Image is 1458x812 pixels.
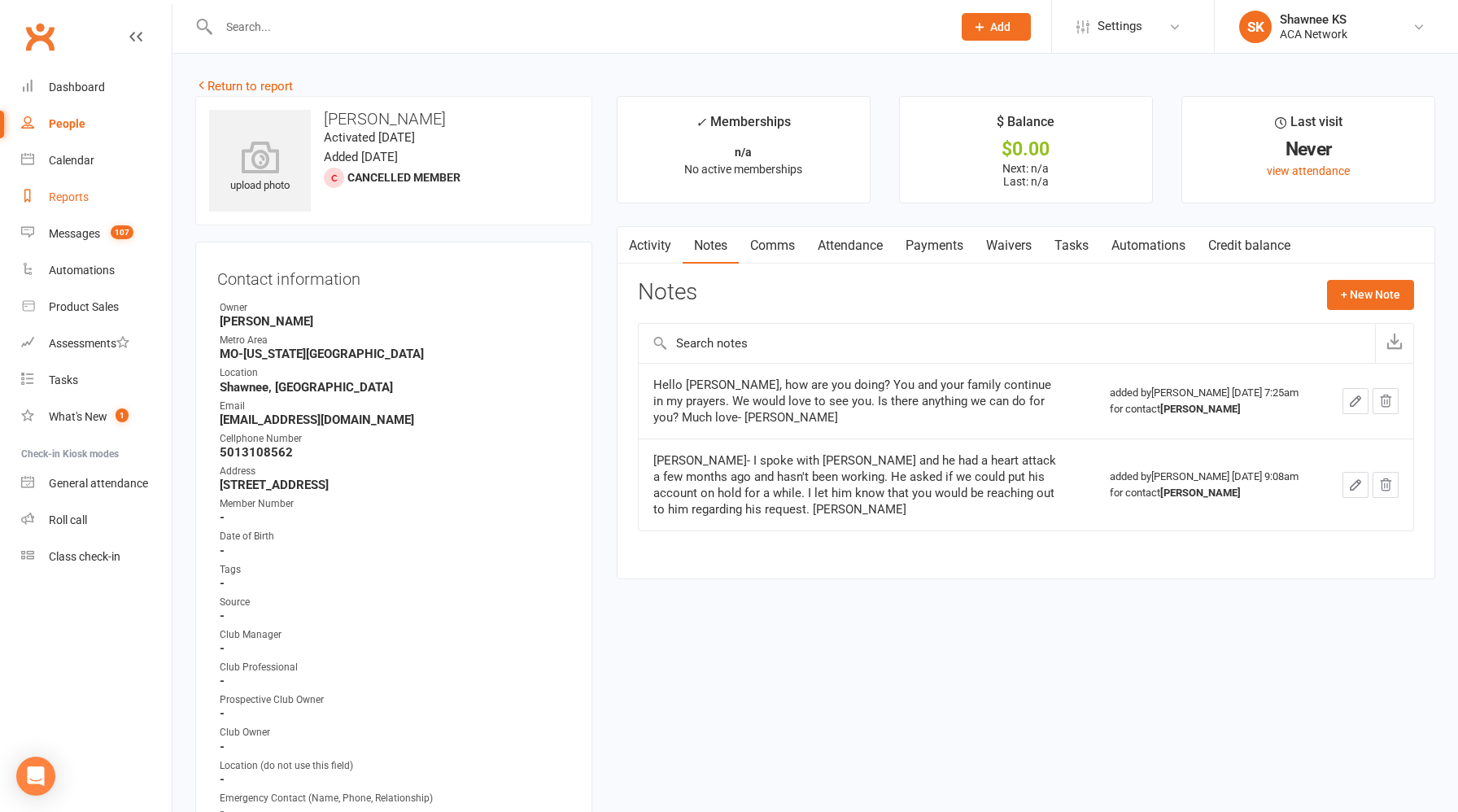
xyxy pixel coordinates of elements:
[1100,227,1197,264] a: Automations
[915,141,1137,158] div: $0.00
[1280,12,1347,27] div: Shawnee KS
[324,130,415,145] time: Activated [DATE]
[997,111,1054,141] div: $ Balance
[220,562,570,578] div: Tags
[220,380,570,395] strong: Shawnee, [GEOGRAPHIC_DATA]
[220,641,570,656] strong: -
[806,227,894,264] a: Attendance
[1160,403,1241,415] strong: [PERSON_NAME]
[1043,227,1100,264] a: Tasks
[21,465,172,502] a: General attendance kiosk mode
[220,445,570,460] strong: 5013108562
[49,477,148,490] div: General attendance
[1197,227,1302,264] a: Credit balance
[962,13,1031,41] button: Add
[1160,487,1241,499] strong: [PERSON_NAME]
[684,163,802,176] span: No active memberships
[696,115,706,130] i: ✓
[111,225,133,239] span: 107
[220,413,570,427] strong: [EMAIL_ADDRESS][DOMAIN_NAME]
[220,660,570,675] div: Club Professional
[1110,385,1309,417] div: added by [PERSON_NAME] [DATE] 7:25am
[21,539,172,575] a: Class kiosk mode
[653,377,1060,426] div: Hello [PERSON_NAME], how are you doing? You and your family continue in my prayers. We would love...
[214,15,941,38] input: Search...
[116,408,129,422] span: 1
[220,627,570,643] div: Club Manager
[915,162,1137,188] p: Next: n/a Last: n/a
[220,706,570,721] strong: -
[324,150,398,164] time: Added [DATE]
[49,154,94,167] div: Calendar
[1098,8,1142,45] span: Settings
[220,365,570,381] div: Location
[683,227,739,264] a: Notes
[347,171,461,184] span: Cancelled member
[975,227,1043,264] a: Waivers
[220,333,570,348] div: Metro Area
[21,502,172,539] a: Roll call
[21,325,172,362] a: Assessments
[49,190,89,203] div: Reports
[49,300,119,313] div: Product Sales
[220,478,570,492] strong: [STREET_ADDRESS]
[49,373,78,386] div: Tasks
[220,692,570,708] div: Prospective Club Owner
[1110,469,1309,501] div: added by [PERSON_NAME] [DATE] 9:08am
[49,550,120,563] div: Class check-in
[696,111,791,142] div: Memberships
[21,142,172,179] a: Calendar
[1110,485,1309,501] div: for contact
[220,674,570,688] strong: -
[21,399,172,435] a: What's New1
[220,576,570,591] strong: -
[638,280,697,309] h3: Notes
[49,264,115,277] div: Automations
[220,399,570,414] div: Email
[894,227,975,264] a: Payments
[1280,27,1347,41] div: ACA Network
[49,337,129,350] div: Assessments
[220,510,570,525] strong: -
[220,595,570,610] div: Source
[21,362,172,399] a: Tasks
[49,513,87,526] div: Roll call
[220,609,570,623] strong: -
[220,725,570,740] div: Club Owner
[739,227,806,264] a: Comms
[220,772,570,787] strong: -
[220,791,570,806] div: Emergency Contact (Name, Phone, Relationship)
[21,106,172,142] a: People
[21,252,172,289] a: Automations
[49,117,85,130] div: People
[49,410,107,423] div: What's New
[220,496,570,512] div: Member Number
[195,79,293,94] a: Return to report
[220,347,570,361] strong: MO-[US_STATE][GEOGRAPHIC_DATA]
[21,69,172,106] a: Dashboard
[1110,401,1309,417] div: for contact
[220,740,570,754] strong: -
[220,431,570,447] div: Cellphone Number
[653,452,1060,517] div: [PERSON_NAME]- I spoke with [PERSON_NAME] and he had a heart attack a few months ago and hasn't b...
[735,146,752,159] strong: n/a
[49,227,100,240] div: Messages
[1267,164,1350,177] a: view attendance
[220,300,570,316] div: Owner
[21,179,172,216] a: Reports
[1327,280,1414,309] button: + New Note
[1239,11,1272,43] div: SK
[220,758,570,774] div: Location (do not use this field)
[21,289,172,325] a: Product Sales
[49,81,105,94] div: Dashboard
[220,314,570,329] strong: [PERSON_NAME]
[220,529,570,544] div: Date of Birth
[990,20,1011,33] span: Add
[209,110,578,128] h3: [PERSON_NAME]
[1197,141,1420,158] div: Never
[20,16,60,57] a: Clubworx
[639,324,1375,363] input: Search notes
[21,216,172,252] a: Messages 107
[220,544,570,558] strong: -
[16,757,55,796] div: Open Intercom Messenger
